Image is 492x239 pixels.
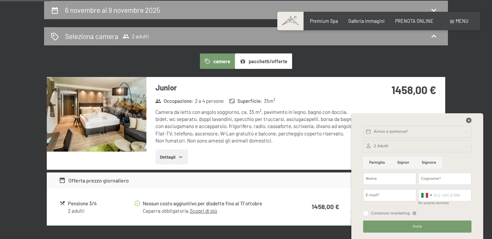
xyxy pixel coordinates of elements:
[143,200,283,207] div: Nessun costo aggiuntivo per disdette fino al 17 ottobre
[59,176,129,185] div: Offerta prezzo giornaliero
[200,53,235,69] button: camere
[418,202,449,205] label: Per qualsiasi domanda
[229,97,262,105] strong: Superficie :
[65,31,118,41] h2: Seleziona camera
[47,172,445,189] div: Offerta prezzo giornaliero1458,00 €
[395,18,433,24] a: PRENOTA ONLINE
[155,150,188,164] button: Dettagli
[68,207,134,214] div: 2 adulti
[348,18,385,24] a: Galleria immagini
[155,109,356,144] div: Camera da letto con angolo soggiorno, ca. 35 m², pavimento in legno, bagno con doccia, bidet, wc ...
[155,82,356,93] h3: Junior
[65,6,160,14] h2: 6 novembre al 9 novembre 2025
[371,211,410,216] span: Consenso marketing
[391,83,436,96] strong: 1458,00 €
[312,203,339,210] strong: 1458,00 €
[122,33,149,40] span: 2 adulti
[155,97,194,105] strong: Occupazione :
[363,221,471,233] button: Invia
[190,208,217,214] a: Scopri di più
[419,190,434,201] div: Italy (Italia): +39
[264,97,275,105] span: 35 m²
[68,200,134,207] div: Pensione 3/4
[456,18,468,24] span: Menu
[235,53,292,69] button: pacchetti/offerte
[195,97,224,105] span: 2 a 4 persone
[413,224,422,229] span: Invia
[418,189,471,201] input: 312 345 6789
[47,77,146,152] img: mss_renderimg.php
[310,18,338,24] a: Premium Spa
[143,207,283,214] div: Caparra obbligatoria.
